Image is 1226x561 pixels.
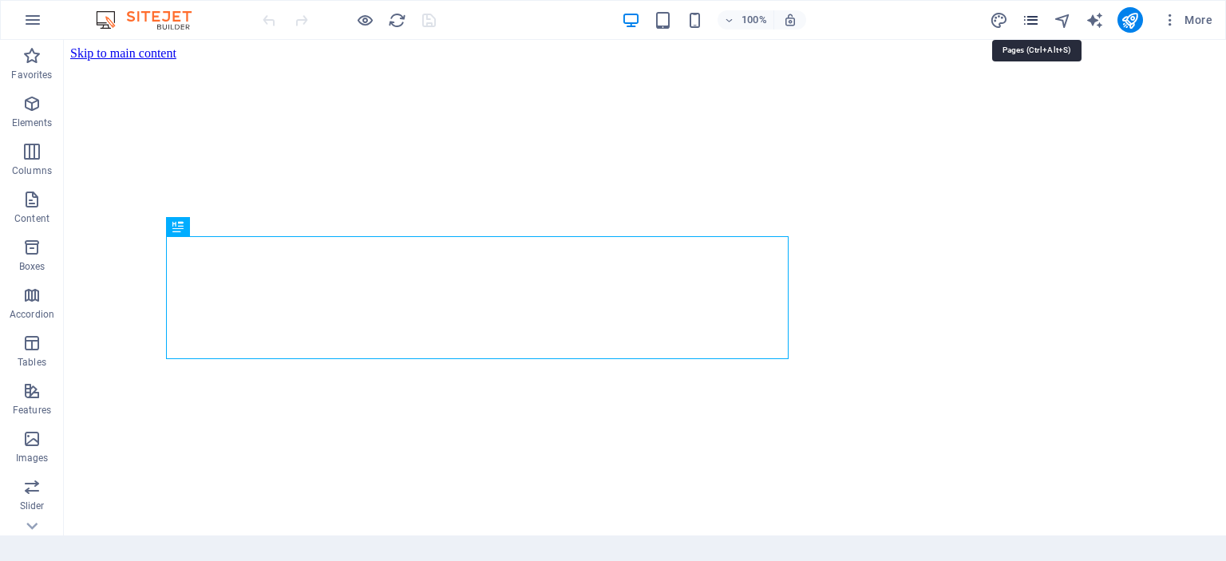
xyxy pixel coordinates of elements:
i: Publish [1121,11,1139,30]
button: More [1156,7,1219,33]
p: Tables [18,356,46,369]
p: Boxes [19,260,45,273]
i: Design (Ctrl+Alt+Y) [990,11,1008,30]
i: Reload page [388,11,406,30]
button: 100% [718,10,774,30]
a: Skip to main content [6,6,113,20]
p: Slider [20,500,45,512]
span: More [1162,12,1212,28]
button: pages [1022,10,1041,30]
button: reload [387,10,406,30]
img: Editor Logo [92,10,212,30]
button: design [990,10,1009,30]
i: On resize automatically adjust zoom level to fit chosen device. [783,13,797,27]
p: Images [16,452,49,464]
i: Navigator [1054,11,1072,30]
button: text_generator [1086,10,1105,30]
h6: 100% [742,10,767,30]
p: Features [13,404,51,417]
p: Content [14,212,49,225]
p: Columns [12,164,52,177]
p: Favorites [11,69,52,81]
button: Click here to leave preview mode and continue editing [355,10,374,30]
button: navigator [1054,10,1073,30]
button: publish [1117,7,1143,33]
p: Accordion [10,308,54,321]
p: Elements [12,117,53,129]
i: AI Writer [1086,11,1104,30]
